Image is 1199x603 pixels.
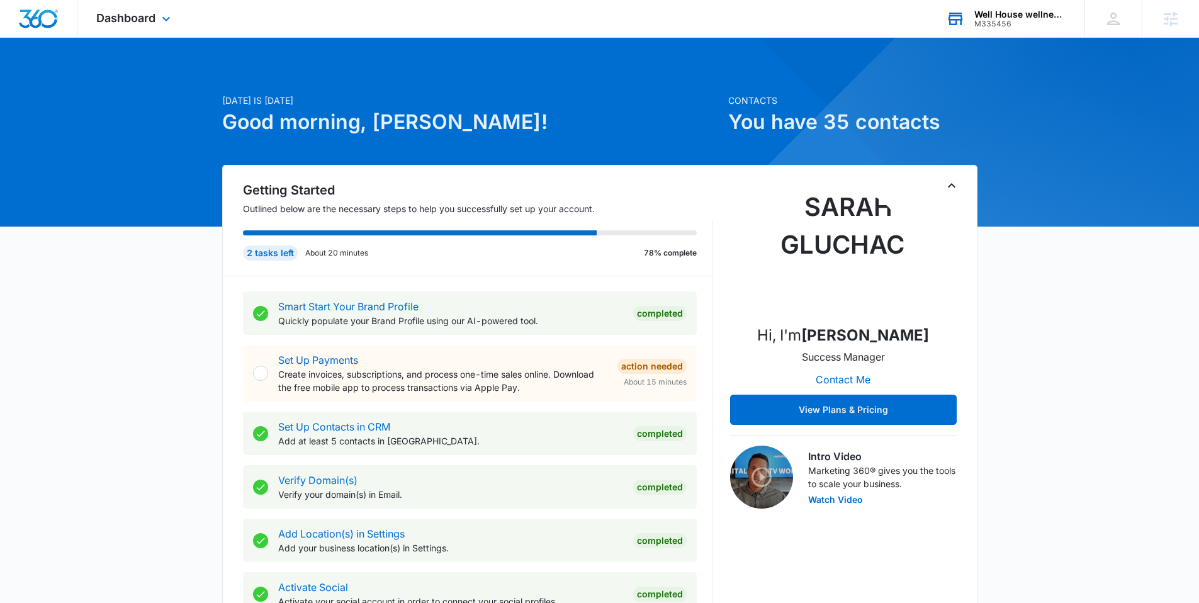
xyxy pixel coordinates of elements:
p: Outlined below are the necessary steps to help you successfully set up your account. [243,202,712,215]
button: Toggle Collapse [944,178,959,193]
a: Set Up Payments [278,354,358,366]
p: Marketing 360® gives you the tools to scale your business. [808,464,957,490]
button: Watch Video [808,495,863,504]
button: Contact Me [803,364,883,395]
div: Completed [633,306,687,321]
div: Completed [633,587,687,602]
h1: You have 35 contacts [728,107,977,137]
h2: Getting Started [243,181,712,200]
img: Sarah Gluchacki [780,188,906,314]
a: Smart Start Your Brand Profile [278,300,419,313]
p: Hi, I'm [757,324,929,347]
p: Add your business location(s) in Settings. [278,541,623,555]
a: Activate Social [278,581,348,594]
p: Create invoices, subscriptions, and process one-time sales online. Download the free mobile app t... [278,368,607,394]
div: Completed [633,480,687,495]
h3: Intro Video [808,449,957,464]
span: Dashboard [96,11,155,25]
a: Set Up Contacts in CRM [278,420,390,433]
div: Action Needed [617,359,687,374]
p: Contacts [728,94,977,107]
p: Verify your domain(s) in Email. [278,488,623,501]
p: Add at least 5 contacts in [GEOGRAPHIC_DATA]. [278,434,623,448]
div: Completed [633,533,687,548]
a: Verify Domain(s) [278,474,357,487]
p: Success Manager [802,349,885,364]
p: 78% complete [644,247,697,259]
a: Add Location(s) in Settings [278,527,405,540]
img: Intro Video [730,446,793,509]
div: 2 tasks left [243,245,298,261]
div: Completed [633,426,687,441]
button: View Plans & Pricing [730,395,957,425]
strong: [PERSON_NAME] [801,326,929,344]
div: account name [974,9,1066,20]
div: account id [974,20,1066,28]
p: [DATE] is [DATE] [222,94,721,107]
p: About 20 minutes [305,247,368,259]
h1: Good morning, [PERSON_NAME]! [222,107,721,137]
span: About 15 minutes [624,376,687,388]
p: Quickly populate your Brand Profile using our AI-powered tool. [278,314,623,327]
